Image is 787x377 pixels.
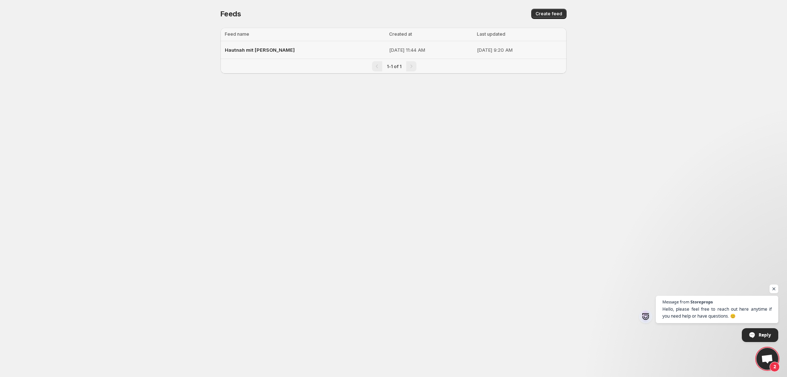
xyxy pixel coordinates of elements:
span: 1-1 of 1 [387,64,402,69]
button: Create feed [531,9,567,19]
span: 2 [770,362,780,372]
p: [DATE] 11:44 AM [389,46,473,54]
nav: Pagination [220,59,567,74]
a: Open chat [756,348,778,370]
span: Storeprops [690,300,713,304]
p: [DATE] 9:20 AM [477,46,562,54]
span: Reply [759,329,771,341]
span: Feeds [220,9,241,18]
span: Last updated [477,31,505,37]
span: Message from [662,300,689,304]
span: Created at [389,31,412,37]
span: Feed name [225,31,249,37]
span: Hello, please feel free to reach out here anytime if you need help or have questions. 😊 [662,306,772,319]
span: Hautnah mit [PERSON_NAME] [225,47,295,53]
span: Create feed [536,11,562,17]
